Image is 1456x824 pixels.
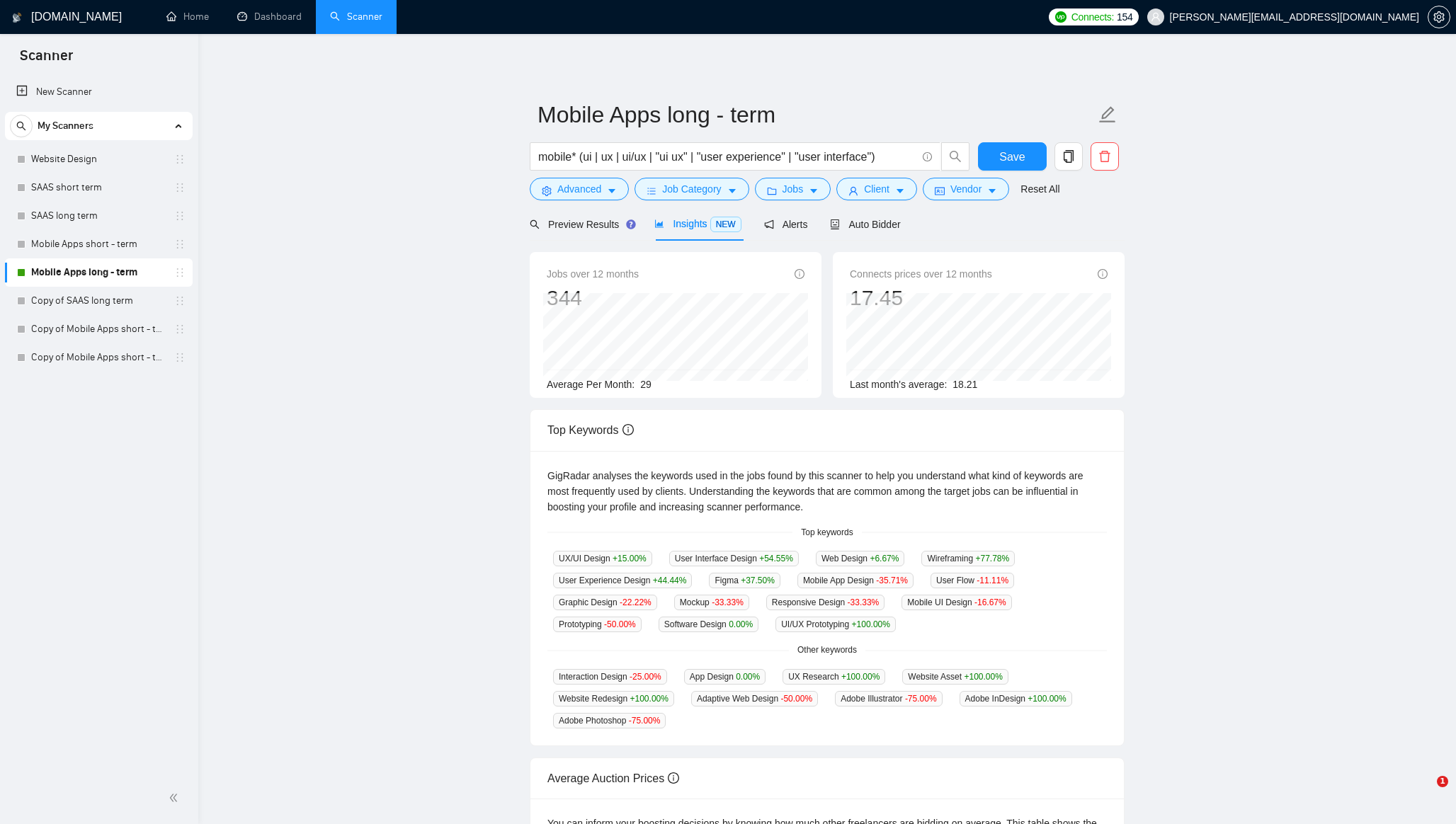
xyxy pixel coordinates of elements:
[553,669,667,685] span: Interaction Design
[941,142,969,171] button: search
[876,576,908,585] span: -35.71 %
[5,112,193,372] li: My Scanners
[166,11,209,23] a: homeHome
[902,595,1011,610] span: Mobile UI Design
[11,121,32,131] span: search
[31,343,166,372] a: Copy of Mobile Apps short - term
[553,617,642,632] span: Prototyping
[31,315,166,343] a: Copy of Mobile Apps short - term
[830,219,900,230] span: Auto Bidder
[553,595,657,610] span: Graphic Design
[12,6,22,29] img: logo
[1117,9,1132,25] span: 154
[766,595,885,610] span: Responsive Design
[684,669,766,685] span: App Design
[530,178,629,200] button: settingAdvancedcaret-down
[850,285,992,311] div: 17.45
[10,115,33,137] button: search
[727,185,737,196] span: caret-down
[895,185,905,196] span: caret-down
[654,219,664,229] span: area-chart
[850,379,947,390] span: Last month's average:
[809,185,819,196] span: caret-down
[659,617,758,632] span: Software Design
[1091,150,1118,163] span: delete
[775,617,896,632] span: UI/UX Prototyping
[952,379,977,390] span: 18.21
[1028,694,1066,704] span: +100.00 %
[557,181,601,197] span: Advanced
[931,573,1014,588] span: User Flow
[630,672,661,682] span: -25.00 %
[729,619,753,629] span: 0.00 %
[629,716,661,726] span: -75.00 %
[669,551,799,566] span: User Interface Design
[620,597,652,607] span: -22.22 %
[978,142,1047,171] button: Save
[795,269,804,279] span: info-circle
[1020,181,1059,197] a: Reset All
[547,266,639,282] span: Jobs over 12 months
[607,185,617,196] span: caret-down
[1098,105,1117,124] span: edit
[736,672,760,682] span: 0.00 %
[841,672,880,682] span: +100.00 %
[1071,9,1114,25] span: Connects:
[169,791,183,805] span: double-left
[1437,776,1448,787] span: 1
[789,643,865,657] span: Other keywords
[1151,12,1161,22] span: user
[755,178,831,200] button: folderJobscaret-down
[1408,776,1442,810] iframe: Intercom live chat
[848,185,858,196] span: user
[647,185,656,196] span: bars
[174,239,186,250] span: holder
[31,145,166,173] a: Website Design
[964,672,1002,682] span: +100.00 %
[864,181,889,197] span: Client
[709,573,780,588] span: Figma
[668,772,679,784] span: info-circle
[792,526,861,539] span: Top keywords
[905,694,937,704] span: -75.00 %
[977,576,1008,585] span: -11.11 %
[174,295,186,307] span: holder
[836,178,917,200] button: userClientcaret-down
[16,78,181,106] a: New Scanner
[174,182,186,193] span: holder
[625,218,637,231] div: Tooltip anchor
[174,267,186,278] span: holder
[923,178,1009,200] button: idcardVendorcaret-down
[174,154,186,165] span: holder
[1098,269,1108,279] span: info-circle
[174,210,186,222] span: holder
[31,202,166,230] a: SAAS long term
[635,178,749,200] button: barsJob Categorycaret-down
[8,45,84,75] span: Scanner
[5,78,193,106] li: New Scanner
[547,285,639,311] div: 344
[553,691,674,706] span: Website Redesign
[662,181,721,197] span: Job Category
[835,691,942,706] span: Adobe Illustrator
[530,219,632,230] span: Preview Results
[1055,11,1067,23] img: upwork-logo.png
[848,597,880,607] span: -33.33 %
[538,97,1096,132] input: Scanner name...
[741,576,775,585] span: +37.50 %
[174,352,186,363] span: holder
[547,758,1107,799] div: Average Auction Prices
[780,694,812,704] span: -50.00 %
[553,713,666,728] span: Adobe Photoshop
[330,11,382,23] a: searchScanner
[759,554,793,563] span: +54.55 %
[783,181,804,197] span: Jobs
[31,287,166,315] a: Copy of SAAS long term
[1428,11,1450,23] a: setting
[764,219,808,230] span: Alerts
[674,595,749,610] span: Mockup
[547,468,1107,515] div: GigRadar analyses the keywords used in the jobs found by this scanner to help you understand what...
[530,219,540,229] span: search
[237,11,302,23] a: dashboardDashboard
[31,230,166,258] a: Mobile Apps short - term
